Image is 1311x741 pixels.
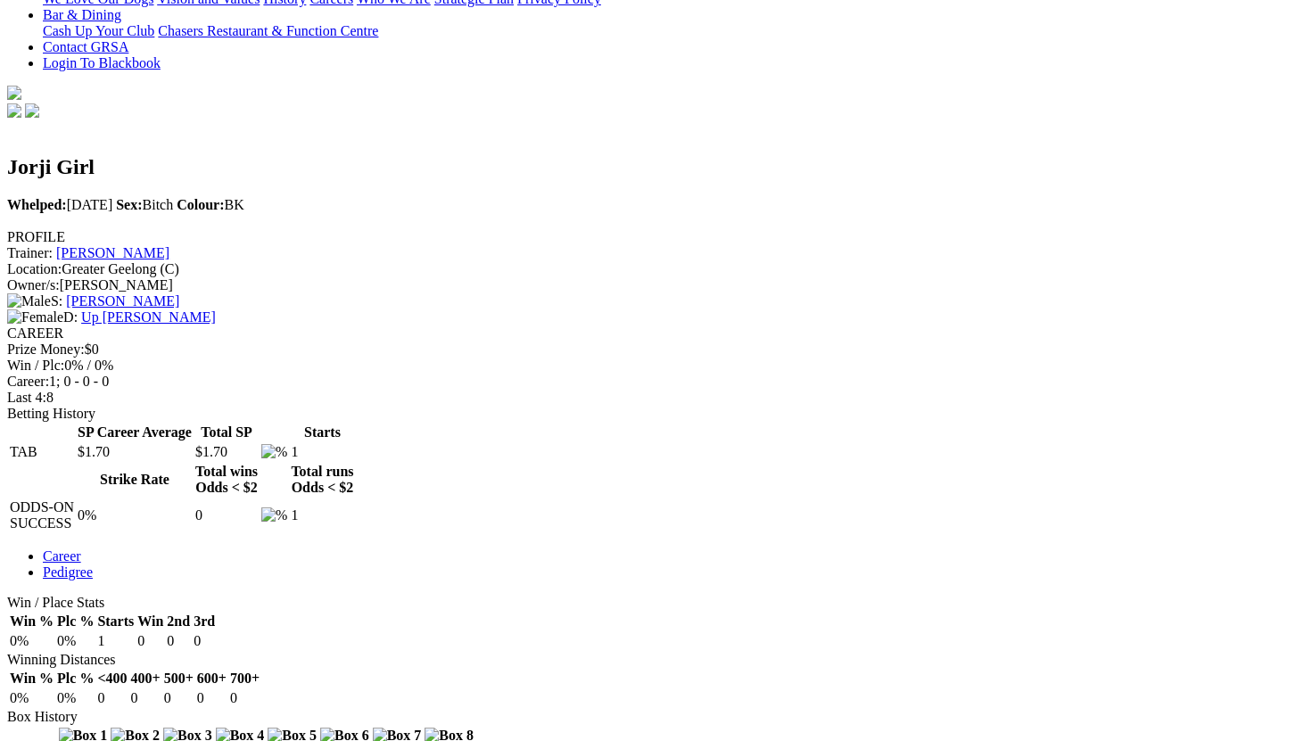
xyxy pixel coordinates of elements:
span: [DATE] [7,197,112,212]
a: Pedigree [43,564,93,580]
th: Starts [96,613,135,630]
span: Owner/s: [7,277,60,292]
span: Trainer: [7,245,53,260]
div: 8 [7,390,1304,406]
a: [PERSON_NAME] [56,245,169,260]
th: 500+ [163,670,194,687]
td: 0% [9,632,54,650]
td: 0% [77,498,193,532]
th: Strike Rate [77,463,193,497]
div: Greater Geelong (C) [7,261,1304,277]
td: 0% [9,689,54,707]
span: S: [7,293,62,309]
td: 0 [193,632,216,650]
div: 0% / 0% [7,358,1304,374]
th: Total runs Odds < $2 [290,463,354,497]
th: <400 [96,670,128,687]
th: Total SP [194,424,259,441]
span: Location: [7,261,62,276]
td: 0 [136,632,164,650]
td: 0 [130,689,161,707]
span: Win / Plc: [7,358,64,373]
th: 700+ [229,670,260,687]
td: $1.70 [77,443,193,461]
th: Total wins Odds < $2 [194,463,259,497]
img: facebook.svg [7,103,21,118]
td: 1 [290,443,354,461]
td: $1.70 [194,443,259,461]
td: 0 [163,689,194,707]
b: Colour: [177,197,224,212]
div: CAREER [7,325,1304,342]
img: % [261,444,287,460]
th: SP Career Average [77,424,193,441]
th: Starts [290,424,354,441]
td: 0 [96,689,128,707]
div: Box History [7,709,1304,725]
a: Contact GRSA [43,39,128,54]
a: Up [PERSON_NAME] [81,309,216,325]
span: BK [177,197,244,212]
th: 3rd [193,613,216,630]
a: Cash Up Your Club [43,23,154,38]
th: Plc % [56,670,95,687]
th: Plc % [56,613,95,630]
td: 0 [196,689,227,707]
td: 1 [290,498,354,532]
img: Female [7,309,63,325]
td: 0% [56,689,95,707]
b: Sex: [116,197,142,212]
span: Last 4: [7,390,46,405]
span: D: [7,309,78,325]
a: [PERSON_NAME] [66,293,179,309]
span: Prize Money: [7,342,85,357]
div: Bar & Dining [43,23,1304,39]
td: TAB [9,443,75,461]
th: Win % [9,613,54,630]
div: PROFILE [7,229,1304,245]
td: 1 [96,632,135,650]
span: Career: [7,374,49,389]
div: 1; 0 - 0 - 0 [7,374,1304,390]
h2: Jorji Girl [7,155,1304,179]
th: Win [136,613,164,630]
td: 0% [56,632,95,650]
div: [PERSON_NAME] [7,277,1304,293]
th: 2nd [166,613,191,630]
div: Win / Place Stats [7,595,1304,611]
td: ODDS-ON SUCCESS [9,498,75,532]
td: 0 [166,632,191,650]
td: 0 [229,689,260,707]
div: Betting History [7,406,1304,422]
th: 600+ [196,670,227,687]
th: Win % [9,670,54,687]
div: Winning Distances [7,652,1304,668]
a: Chasers Restaurant & Function Centre [158,23,378,38]
img: Male [7,293,51,309]
a: Login To Blackbook [43,55,161,70]
b: Whelped: [7,197,67,212]
div: $0 [7,342,1304,358]
img: % [261,507,287,523]
a: Bar & Dining [43,7,121,22]
td: 0 [194,498,259,532]
img: twitter.svg [25,103,39,118]
th: 400+ [130,670,161,687]
a: Career [43,548,81,564]
img: logo-grsa-white.png [7,86,21,100]
span: Bitch [116,197,173,212]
